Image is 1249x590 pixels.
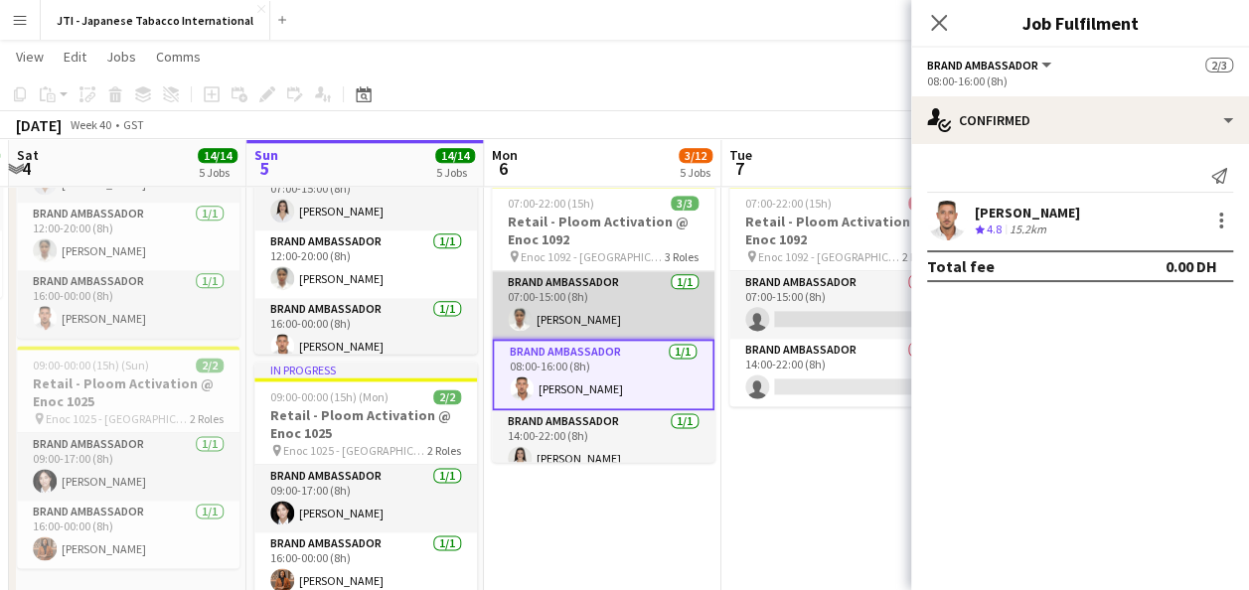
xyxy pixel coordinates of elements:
[254,146,278,164] span: Sun
[729,339,952,406] app-card-role: Brand Ambassador0/114:00-22:00 (8h)
[33,358,149,372] span: 09:00-00:00 (15h) (Sun)
[56,44,94,70] a: Edit
[254,362,477,377] div: In progress
[927,256,995,276] div: Total fee
[927,58,1054,73] button: Brand Ambassador
[156,48,201,66] span: Comms
[17,48,239,338] app-job-card: 07:00-00:00 (17h) (Sun)3/3Retail - Ploom Activation @ Enoc 1092 Enoc 1092 - [GEOGRAPHIC_DATA]3 Ro...
[436,165,474,180] div: 5 Jobs
[251,157,278,180] span: 5
[66,117,115,132] span: Week 40
[492,146,518,164] span: Mon
[1205,58,1233,73] span: 2/3
[64,48,86,66] span: Edit
[729,271,952,339] app-card-role: Brand Ambassador0/107:00-15:00 (8h)
[16,48,44,66] span: View
[489,157,518,180] span: 6
[758,249,902,264] span: Enoc 1092 - [GEOGRAPHIC_DATA]
[987,221,1002,236] span: 4.8
[1006,221,1050,238] div: 15.2km
[665,249,699,264] span: 3 Roles
[190,411,224,426] span: 2 Roles
[671,196,699,211] span: 3/3
[435,148,475,163] span: 14/14
[729,168,952,406] app-job-card: Draft07:00-22:00 (15h)0/2Retail - Ploom Activation @ Enoc 1092 Enoc 1092 - [GEOGRAPHIC_DATA]2 Rol...
[46,411,190,426] span: Enoc 1025 - [GEOGRAPHIC_DATA]
[729,146,752,164] span: Tue
[17,501,239,568] app-card-role: Brand Ambassador1/116:00-00:00 (8h)[PERSON_NAME]
[123,117,144,132] div: GST
[196,358,224,372] span: 2/2
[254,406,477,442] h3: Retail - Ploom Activation @ Enoc 1025
[198,148,237,163] span: 14/14
[492,339,714,410] app-card-role: Brand Ambassador1/108:00-16:00 (8h)[PERSON_NAME]
[902,249,936,264] span: 2 Roles
[679,148,712,163] span: 3/12
[148,44,209,70] a: Comms
[199,165,236,180] div: 5 Jobs
[254,163,477,230] app-card-role: Brand Ambassador1/107:00-15:00 (8h)[PERSON_NAME]
[98,44,144,70] a: Jobs
[427,443,461,458] span: 2 Roles
[254,230,477,298] app-card-role: Brand Ambassador1/112:00-20:00 (8h)[PERSON_NAME]
[726,157,752,180] span: 7
[492,271,714,339] app-card-role: Brand Ambassador1/107:00-15:00 (8h)[PERSON_NAME]
[508,196,594,211] span: 07:00-22:00 (15h)
[521,249,665,264] span: Enoc 1092 - [GEOGRAPHIC_DATA]
[745,196,832,211] span: 07:00-22:00 (15h)
[492,410,714,478] app-card-role: Brand Ambassador1/114:00-22:00 (8h)[PERSON_NAME]
[975,204,1080,221] div: [PERSON_NAME]
[17,346,239,568] app-job-card: 09:00-00:00 (15h) (Sun)2/2Retail - Ploom Activation @ Enoc 1025 Enoc 1025 - [GEOGRAPHIC_DATA]2 Ro...
[680,165,711,180] div: 5 Jobs
[911,10,1249,36] h3: Job Fulfilment
[254,298,477,366] app-card-role: Brand Ambassador1/116:00-00:00 (8h)[PERSON_NAME]
[17,203,239,270] app-card-role: Brand Ambassador1/112:00-20:00 (8h)[PERSON_NAME]
[17,433,239,501] app-card-role: Brand Ambassador1/109:00-17:00 (8h)[PERSON_NAME]
[927,58,1038,73] span: Brand Ambassador
[17,146,39,164] span: Sat
[254,465,477,532] app-card-role: Brand Ambassador1/109:00-17:00 (8h)[PERSON_NAME]
[729,213,952,248] h3: Retail - Ploom Activation @ Enoc 1092
[908,196,936,211] span: 0/2
[1166,256,1217,276] div: 0.00 DH
[492,213,714,248] h3: Retail - Ploom Activation @ Enoc 1092
[911,96,1249,144] div: Confirmed
[17,270,239,338] app-card-role: Brand Ambassador1/116:00-00:00 (8h)[PERSON_NAME]
[270,389,389,404] span: 09:00-00:00 (15h) (Mon)
[17,374,239,410] h3: Retail - Ploom Activation @ Enoc 1025
[927,74,1233,88] div: 08:00-16:00 (8h)
[283,443,427,458] span: Enoc 1025 - [GEOGRAPHIC_DATA]
[106,48,136,66] span: Jobs
[492,168,714,462] app-job-card: Draft07:00-22:00 (15h)3/3Retail - Ploom Activation @ Enoc 1092 Enoc 1092 - [GEOGRAPHIC_DATA]3 Rol...
[8,44,52,70] a: View
[433,389,461,404] span: 2/2
[14,157,39,180] span: 4
[41,1,270,40] button: JTI - Japanese Tabacco International
[254,60,477,354] app-job-card: In progress07:00-00:00 (17h) (Mon)3/3Retail - Ploom Activation @ Enoc 1092 Enoc 1092 - [GEOGRAPHI...
[16,115,62,135] div: [DATE]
